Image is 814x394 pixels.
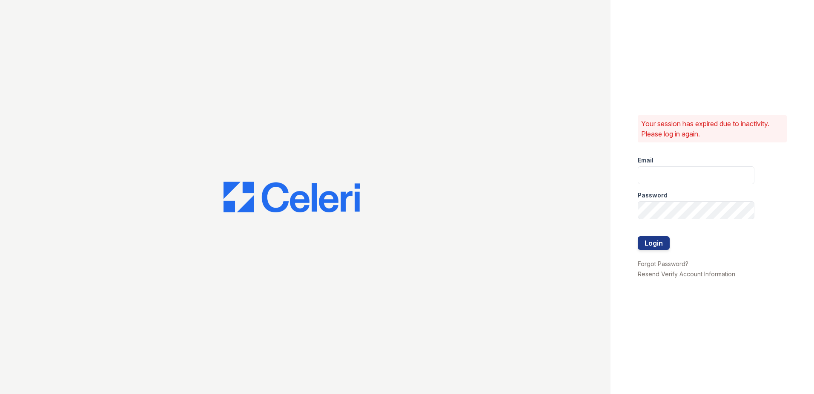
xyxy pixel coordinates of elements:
[641,119,783,139] p: Your session has expired due to inactivity. Please log in again.
[638,236,670,250] button: Login
[638,191,668,200] label: Password
[224,182,360,212] img: CE_Logo_Blue-a8612792a0a2168367f1c8372b55b34899dd931a85d93a1a3d3e32e68fde9ad4.png
[638,156,653,165] label: Email
[638,270,735,278] a: Resend Verify Account Information
[638,260,688,267] a: Forgot Password?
